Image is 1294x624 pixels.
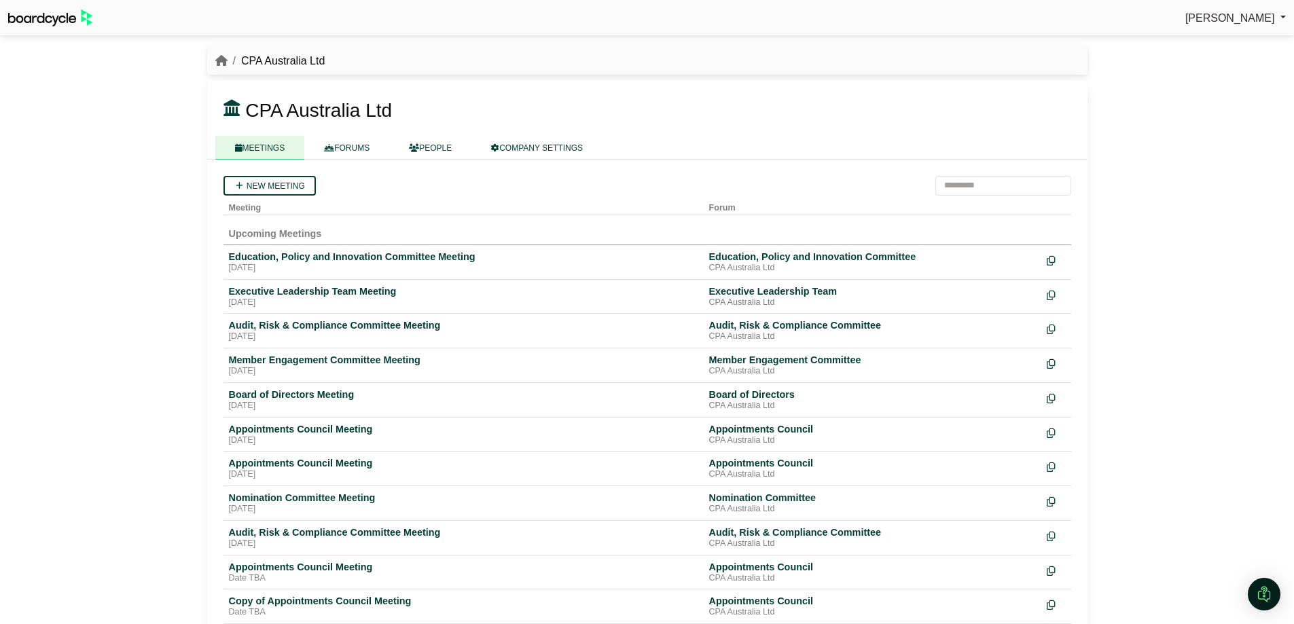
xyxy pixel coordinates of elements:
[709,457,1036,469] div: Appointments Council
[245,100,392,121] span: CPA Australia Ltd
[229,285,698,297] div: Executive Leadership Team Meeting
[229,401,698,411] div: [DATE]
[215,52,325,70] nav: breadcrumb
[709,366,1036,377] div: CPA Australia Ltd
[229,595,698,607] div: Copy of Appointments Council Meeting
[709,538,1036,549] div: CPA Australia Ltd
[1047,319,1066,337] div: Make a copy
[709,319,1036,331] div: Audit, Risk & Compliance Committee
[709,595,1036,607] div: Appointments Council
[229,595,698,618] a: Copy of Appointments Council Meeting Date TBA
[704,196,1041,215] th: Forum
[229,331,698,342] div: [DATE]
[229,607,698,618] div: Date TBA
[709,401,1036,411] div: CPA Australia Ltd
[709,561,1036,573] div: Appointments Council
[709,595,1036,618] a: Appointments Council CPA Australia Ltd
[229,504,698,515] div: [DATE]
[223,215,1071,244] td: Upcoming Meetings
[229,251,698,274] a: Education, Policy and Innovation Committee Meeting [DATE]
[229,435,698,446] div: [DATE]
[709,457,1036,480] a: Appointments Council CPA Australia Ltd
[1047,595,1066,613] div: Make a copy
[229,366,698,377] div: [DATE]
[709,354,1036,366] div: Member Engagement Committee
[229,354,698,377] a: Member Engagement Committee Meeting [DATE]
[223,176,316,196] a: New meeting
[229,388,698,401] div: Board of Directors Meeting
[709,354,1036,377] a: Member Engagement Committee CPA Australia Ltd
[1047,526,1066,545] div: Make a copy
[1047,285,1066,304] div: Make a copy
[389,136,471,160] a: PEOPLE
[229,297,698,308] div: [DATE]
[229,285,698,308] a: Executive Leadership Team Meeting [DATE]
[304,136,389,160] a: FORUMS
[709,526,1036,538] div: Audit, Risk & Compliance Committee
[709,251,1036,274] a: Education, Policy and Innovation Committee CPA Australia Ltd
[229,526,698,549] a: Audit, Risk & Compliance Committee Meeting [DATE]
[215,136,305,160] a: MEETINGS
[1047,457,1066,475] div: Make a copy
[229,263,698,274] div: [DATE]
[709,297,1036,308] div: CPA Australia Ltd
[229,423,698,446] a: Appointments Council Meeting [DATE]
[229,573,698,584] div: Date TBA
[229,251,698,263] div: Education, Policy and Innovation Committee Meeting
[709,561,1036,584] a: Appointments Council CPA Australia Ltd
[709,504,1036,515] div: CPA Australia Ltd
[229,561,698,573] div: Appointments Council Meeting
[709,331,1036,342] div: CPA Australia Ltd
[229,354,698,366] div: Member Engagement Committee Meeting
[1047,423,1066,441] div: Make a copy
[229,492,698,504] div: Nomination Committee Meeting
[229,319,698,331] div: Audit, Risk & Compliance Committee Meeting
[1185,10,1286,27] a: [PERSON_NAME]
[709,388,1036,401] div: Board of Directors
[1047,492,1066,510] div: Make a copy
[229,319,698,342] a: Audit, Risk & Compliance Committee Meeting [DATE]
[709,423,1036,446] a: Appointments Council CPA Australia Ltd
[229,561,698,584] a: Appointments Council Meeting Date TBA
[1248,578,1280,610] div: Open Intercom Messenger
[709,435,1036,446] div: CPA Australia Ltd
[229,457,698,480] a: Appointments Council Meeting [DATE]
[709,423,1036,435] div: Appointments Council
[228,52,325,70] li: CPA Australia Ltd
[709,263,1036,274] div: CPA Australia Ltd
[709,285,1036,308] a: Executive Leadership Team CPA Australia Ltd
[229,538,698,549] div: [DATE]
[709,607,1036,618] div: CPA Australia Ltd
[471,136,603,160] a: COMPANY SETTINGS
[1185,12,1275,24] span: [PERSON_NAME]
[1047,354,1066,372] div: Make a copy
[709,526,1036,549] a: Audit, Risk & Compliance Committee CPA Australia Ltd
[229,388,698,411] a: Board of Directors Meeting [DATE]
[709,285,1036,297] div: Executive Leadership Team
[229,469,698,480] div: [DATE]
[709,492,1036,515] a: Nomination Committee CPA Australia Ltd
[1047,251,1066,269] div: Make a copy
[229,423,698,435] div: Appointments Council Meeting
[1047,388,1066,407] div: Make a copy
[1047,561,1066,579] div: Make a copy
[8,10,92,26] img: BoardcycleBlackGreen-aaafeed430059cb809a45853b8cf6d952af9d84e6e89e1f1685b34bfd5cb7d64.svg
[709,469,1036,480] div: CPA Australia Ltd
[229,457,698,469] div: Appointments Council Meeting
[709,251,1036,263] div: Education, Policy and Innovation Committee
[709,388,1036,411] a: Board of Directors CPA Australia Ltd
[709,319,1036,342] a: Audit, Risk & Compliance Committee CPA Australia Ltd
[229,526,698,538] div: Audit, Risk & Compliance Committee Meeting
[229,492,698,515] a: Nomination Committee Meeting [DATE]
[709,492,1036,504] div: Nomination Committee
[709,573,1036,584] div: CPA Australia Ltd
[223,196,704,215] th: Meeting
